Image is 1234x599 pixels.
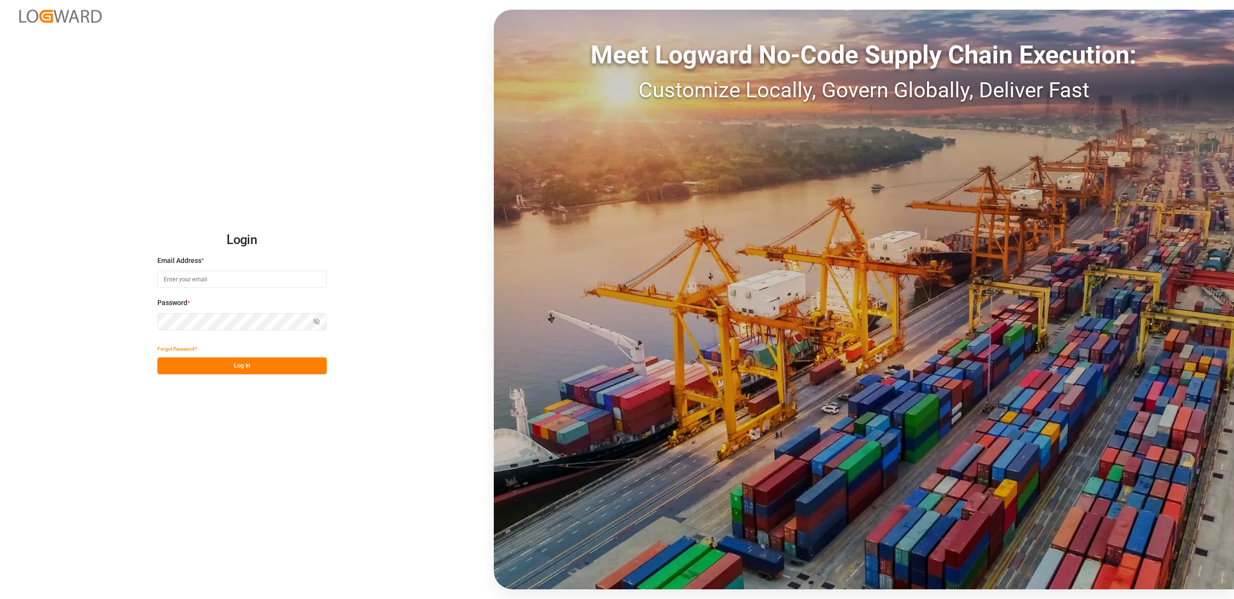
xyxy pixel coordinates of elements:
span: Email Address [157,256,201,266]
div: Customize Locally, Govern Globally, Deliver Fast [494,74,1234,106]
div: Meet Logward No-Code Supply Chain Execution: [494,36,1234,74]
img: Logward_new_orange.png [19,10,102,23]
span: Password [157,298,187,308]
h2: Login [157,225,327,256]
input: Enter your email [157,271,327,288]
button: Forgot Password? [157,340,197,357]
button: Log In [157,357,327,374]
